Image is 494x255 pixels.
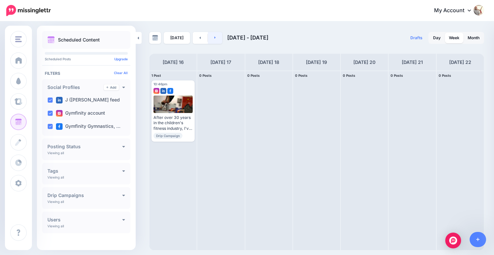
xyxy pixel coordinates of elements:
[45,57,128,61] p: Scheduled Posts
[445,233,461,248] div: Open Intercom Messenger
[439,73,451,77] span: 0 Posts
[56,97,120,103] label: J ([PERSON_NAME] feed
[353,58,375,66] h4: [DATE] 20
[343,73,355,77] span: 0 Posts
[152,35,158,41] img: calendar-grey-darker.png
[114,57,128,61] a: Upgrade
[47,175,64,179] p: Viewing all
[402,58,423,66] h4: [DATE] 21
[58,38,100,42] p: Scheduled Content
[247,73,260,77] span: 0 Posts
[153,82,167,86] span: 10:46pm
[114,71,128,75] a: Clear All
[427,3,484,19] a: My Account
[227,34,268,41] span: [DATE] - [DATE]
[47,217,122,222] h4: Users
[153,133,182,139] span: Drip Campaign
[160,88,166,94] img: linkedin-square.png
[429,33,445,43] a: Day
[258,58,279,66] h4: [DATE] 18
[153,115,193,131] div: After over 30 years in the children's fitness industry, I've learned that the biggest challenge i...
[47,151,64,155] p: Viewing all
[164,32,190,44] a: [DATE]
[210,58,231,66] h4: [DATE] 17
[56,123,121,130] label: Gymfinity Gymnastics, …
[47,200,64,204] p: Viewing all
[6,5,51,16] img: Missinglettr
[295,73,308,77] span: 0 Posts
[56,97,63,103] img: linkedin-square.png
[391,73,403,77] span: 0 Posts
[56,123,63,130] img: facebook-square.png
[163,58,184,66] h4: [DATE] 16
[449,58,471,66] h4: [DATE] 22
[56,110,105,117] label: Gymfinity account
[306,58,327,66] h4: [DATE] 19
[47,224,64,228] p: Viewing all
[104,84,119,90] a: Add
[406,32,426,44] a: Drafts
[45,71,128,76] h4: Filters
[47,169,122,173] h4: Tags
[47,85,104,90] h4: Social Profiles
[151,73,161,77] span: 1 Post
[464,33,483,43] a: Month
[153,88,159,94] img: instagram-square.png
[47,144,122,149] h4: Posting Status
[15,36,22,42] img: menu.png
[199,73,212,77] span: 0 Posts
[445,33,463,43] a: Week
[410,36,423,40] span: Drafts
[56,110,63,117] img: instagram-square.png
[47,193,122,198] h4: Drip Campaigns
[47,36,55,43] img: calendar.png
[167,88,173,94] img: facebook-square.png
